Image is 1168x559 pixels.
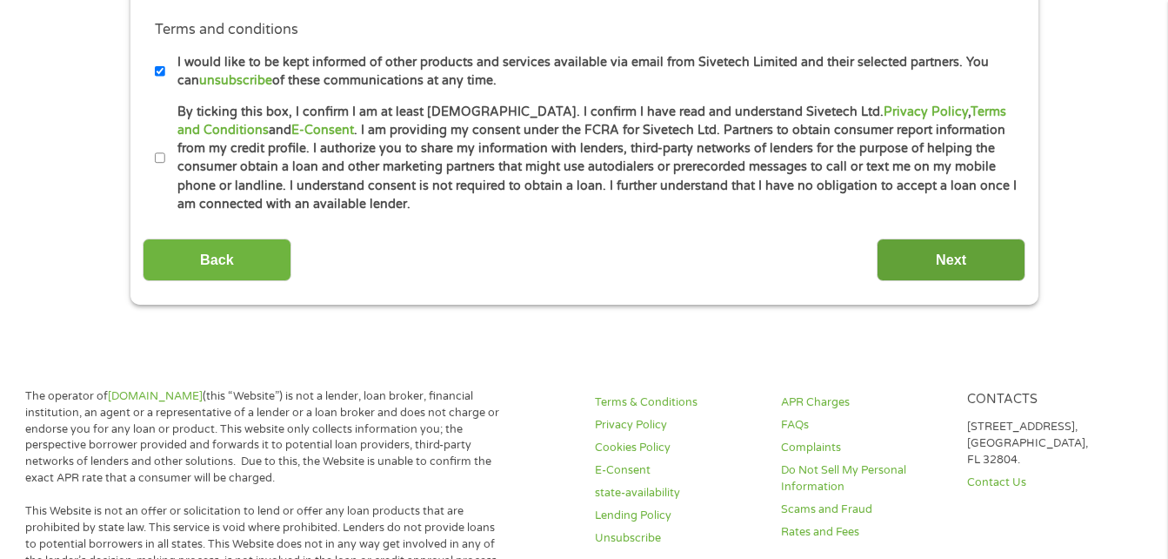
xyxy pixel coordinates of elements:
[781,502,946,518] a: Scams and Fraud
[143,239,291,281] input: Back
[595,462,760,479] a: E-Consent
[165,53,1018,91] label: I would like to be kept informed of other products and services available via email from Sivetech...
[884,104,968,119] a: Privacy Policy
[177,104,1006,138] a: Terms and Conditions
[199,73,272,88] a: unsubscribe
[155,21,298,39] label: Terms and conditions
[967,475,1132,491] a: Contact Us
[595,440,760,456] a: Cookies Policy
[25,388,506,487] p: The operator of (this “Website”) is not a lender, loan broker, financial institution, an agent or...
[781,417,946,434] a: FAQs
[595,530,760,547] a: Unsubscribe
[967,419,1132,468] p: [STREET_ADDRESS], [GEOGRAPHIC_DATA], FL 32804.
[595,417,760,434] a: Privacy Policy
[595,485,760,502] a: state-availability
[595,394,760,411] a: Terms & Conditions
[781,394,946,411] a: APR Charges
[877,239,1025,281] input: Next
[595,508,760,524] a: Lending Policy
[781,462,946,495] a: Do Not Sell My Personal Information
[781,440,946,456] a: Complaints
[108,389,203,403] a: [DOMAIN_NAME]
[291,123,354,138] a: E-Consent
[165,103,1018,214] label: By ticking this box, I confirm I am at least [DEMOGRAPHIC_DATA]. I confirm I have read and unders...
[781,524,946,541] a: Rates and Fees
[967,392,1132,408] h4: Contacts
